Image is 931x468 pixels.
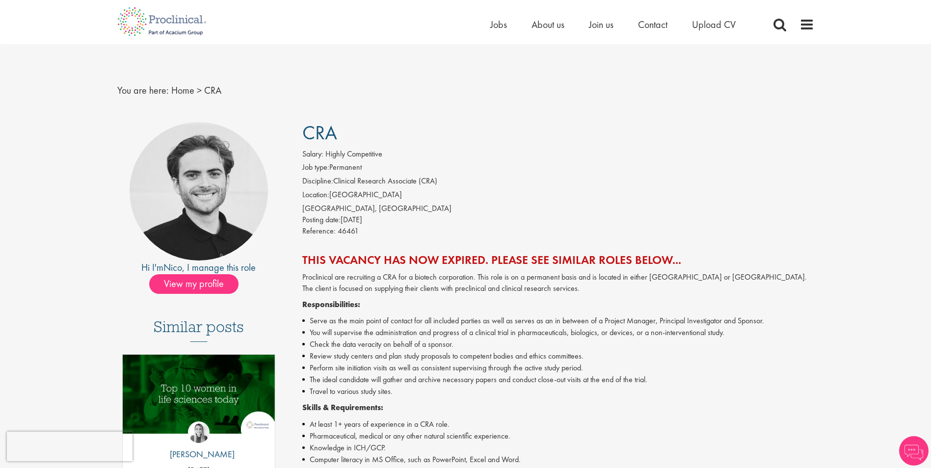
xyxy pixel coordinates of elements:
label: Location: [302,189,329,201]
a: Upload CV [692,18,736,31]
li: Permanent [302,162,814,176]
li: Perform site initiation visits as well as consistent supervising through the active study period. [302,362,814,374]
span: > [197,84,202,97]
img: Chatbot [899,436,929,466]
span: You are here: [117,84,169,97]
li: Review study centers and plan study proposals to competent bodies and ethics committees. [302,350,814,362]
h2: This vacancy has now expired. Please see similar roles below... [302,254,814,266]
li: The ideal candidate will gather and archive necessary papers and conduct close-out visits at the ... [302,374,814,386]
li: Serve as the main point of contact for all included parties as well as serves as an in between of... [302,315,814,327]
span: 46461 [338,226,359,236]
a: Link to a post [123,355,275,442]
span: Posting date: [302,214,341,225]
a: View my profile [149,276,248,289]
img: Top 10 women in life sciences today [123,355,275,434]
li: At least 1+ years of experience in a CRA role. [302,418,814,430]
a: About us [532,18,564,31]
p: [PERSON_NAME] [162,448,235,461]
label: Job type: [302,162,329,173]
a: Join us [589,18,613,31]
div: [GEOGRAPHIC_DATA], [GEOGRAPHIC_DATA] [302,203,814,214]
strong: Skills & Requirements: [302,402,383,413]
li: Knowledge in ICH/GCP. [302,442,814,454]
li: Pharmaceutical, medical or any other natural scientific experience. [302,430,814,442]
img: Hannah Burke [188,421,210,443]
span: CRA [302,120,337,145]
li: [GEOGRAPHIC_DATA] [302,189,814,203]
span: CRA [204,84,221,97]
label: Discipline: [302,176,333,187]
a: breadcrumb link [171,84,194,97]
label: Reference: [302,226,336,237]
label: Salary: [302,149,323,160]
a: Nico [163,261,182,274]
span: View my profile [149,274,239,294]
strong: Responsibilities: [302,299,360,310]
a: Jobs [490,18,507,31]
h3: Similar posts [154,318,244,342]
img: imeage of recruiter Nico Kohlwes [130,122,268,260]
li: You will supervise the administration and progress of a clinical trial in pharmaceuticals, biolog... [302,327,814,338]
div: [DATE] [302,214,814,226]
p: Proclinical are recruiting a CRA for a biotech corporation. This role is on a permanent basis and... [302,272,814,294]
span: Highly Competitive [325,149,382,159]
li: Check the data veracity on behalf of a sponsor. [302,338,814,350]
a: Contact [638,18,667,31]
li: Computer literacy in MS Office, such as PowerPoint, Excel and Word. [302,454,814,466]
iframe: reCAPTCHA [7,432,133,461]
div: Hi I'm , I manage this role [117,260,281,275]
li: Travel to various study sites. [302,386,814,397]
a: Hannah Burke [PERSON_NAME] [162,421,235,466]
li: Clinical Research Associate (CRA) [302,176,814,189]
